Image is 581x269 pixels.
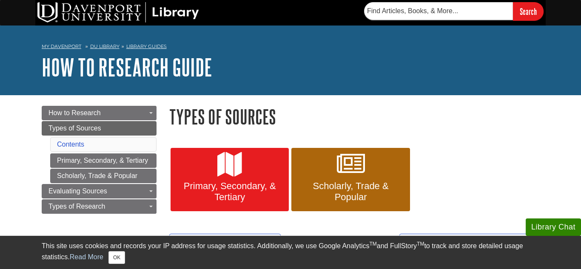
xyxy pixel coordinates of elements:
form: Searches DU Library's articles, books, and more [364,2,544,20]
sup: TM [417,241,424,247]
a: Contents [57,141,84,148]
nav: breadcrumb [42,41,539,54]
a: Evaluating Sources [42,184,157,198]
a: Read More [70,253,103,261]
a: <<Previous:Crafting Searches [169,234,281,253]
a: Types of Sources [42,121,157,136]
a: Scholarly, Trade & Popular [291,148,410,212]
input: Search [513,2,544,20]
a: Types of Research [42,199,157,214]
div: Guide Page Menu [42,106,157,214]
span: Primary, Secondary, & Tertiary [177,181,282,203]
span: Scholarly, Trade & Popular [298,181,403,203]
a: DU Library [90,43,120,49]
button: Library Chat [526,218,581,236]
a: Scholarly, Trade & Popular [50,169,157,183]
div: This site uses cookies and records your IP address for usage statistics. Additionally, we use Goo... [42,241,539,264]
img: DU Library [37,2,199,23]
span: Types of Research [48,203,105,210]
a: Primary, Secondary, & Tertiary [171,148,289,212]
h1: Types of Sources [169,106,539,127]
a: Primary, Secondary, & Tertiary [50,153,157,168]
a: How to Research Guide [42,54,212,80]
span: Types of Sources [48,125,101,132]
input: Find Articles, Books, & More... [364,2,513,20]
span: How to Research [48,109,101,116]
sup: TM [369,241,376,247]
button: Close [108,251,125,264]
a: Next:Primary, Secondary, & Tertiary >> [399,234,535,253]
a: Library Guides [126,43,167,49]
a: My Davenport [42,43,81,50]
span: Evaluating Sources [48,187,107,195]
a: How to Research [42,106,157,120]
